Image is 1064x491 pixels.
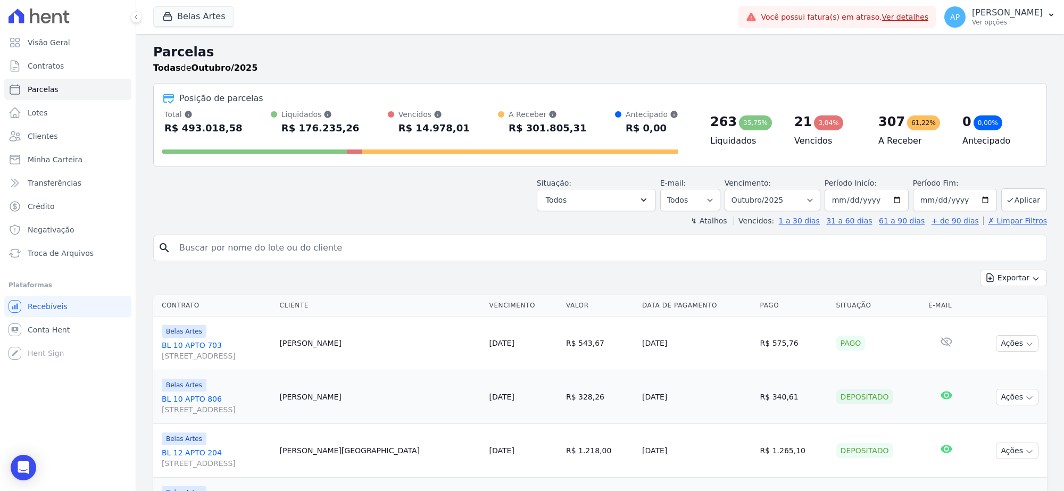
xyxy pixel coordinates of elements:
h4: Antecipado [962,135,1029,147]
th: Contrato [153,295,276,317]
h4: A Receber [878,135,945,147]
th: Pago [756,295,832,317]
input: Buscar por nome do lote ou do cliente [173,237,1042,259]
span: Troca de Arquivos [28,248,94,259]
a: 31 a 60 dias [826,217,872,225]
div: R$ 14.978,01 [398,120,470,137]
div: R$ 176.235,26 [281,120,360,137]
span: Lotes [28,107,48,118]
button: Exportar [980,270,1047,286]
div: Plataformas [9,279,127,292]
td: [DATE] [638,370,756,424]
span: Visão Geral [28,37,70,48]
a: [DATE] [489,446,514,455]
td: [PERSON_NAME] [276,317,485,370]
a: BL 10 APTO 703[STREET_ADDRESS] [162,340,271,361]
label: Vencimento: [725,179,771,187]
th: E-mail [924,295,969,317]
span: Contratos [28,61,64,71]
div: Liquidados [281,109,360,120]
button: Ações [996,389,1038,405]
a: Ver detalhes [882,13,929,21]
span: Belas Artes [162,379,206,392]
a: + de 90 dias [932,217,979,225]
a: Transferências [4,172,131,194]
button: Aplicar [1001,188,1047,211]
h2: Parcelas [153,43,1047,62]
button: AP [PERSON_NAME] Ver opções [936,2,1064,32]
span: Belas Artes [162,325,206,338]
span: Crédito [28,201,55,212]
button: Ações [996,443,1038,459]
td: [PERSON_NAME][GEOGRAPHIC_DATA] [276,424,485,478]
td: [DATE] [638,424,756,478]
th: Situação [832,295,924,317]
div: 0 [962,113,971,130]
a: Clientes [4,126,131,147]
span: AP [950,13,960,21]
label: Vencidos: [734,217,774,225]
div: Depositado [836,389,893,404]
a: 61 a 90 dias [879,217,925,225]
a: BL 12 APTO 204[STREET_ADDRESS] [162,447,271,469]
div: R$ 301.805,31 [509,120,587,137]
div: 307 [878,113,905,130]
p: Ver opções [972,18,1043,27]
td: R$ 543,67 [562,317,638,370]
h4: Liquidados [710,135,777,147]
td: R$ 575,76 [756,317,832,370]
a: Recebíveis [4,296,131,317]
td: [DATE] [638,317,756,370]
div: 3,04% [814,115,843,130]
div: 0,00% [974,115,1002,130]
th: Valor [562,295,638,317]
div: Pago [836,336,866,351]
span: [STREET_ADDRESS] [162,404,271,415]
a: Crédito [4,196,131,217]
span: Negativação [28,224,74,235]
span: [STREET_ADDRESS] [162,351,271,361]
a: Negativação [4,219,131,240]
h4: Vencidos [794,135,861,147]
div: Depositado [836,443,893,458]
i: search [158,242,171,254]
div: Total [164,109,243,120]
div: 61,22% [907,115,940,130]
button: Ações [996,335,1038,352]
a: Visão Geral [4,32,131,53]
p: de [153,62,257,74]
label: E-mail: [660,179,686,187]
div: Vencidos [398,109,470,120]
a: Contratos [4,55,131,77]
span: Transferências [28,178,81,188]
label: ↯ Atalhos [691,217,727,225]
div: 21 [794,113,812,130]
span: [STREET_ADDRESS] [162,458,271,469]
a: ✗ Limpar Filtros [983,217,1047,225]
td: R$ 1.265,10 [756,424,832,478]
div: R$ 493.018,58 [164,120,243,137]
span: Conta Hent [28,324,70,335]
div: Antecipado [626,109,678,120]
a: 1 a 30 dias [779,217,820,225]
span: Parcelas [28,84,59,95]
div: Open Intercom Messenger [11,455,36,480]
span: Belas Artes [162,432,206,445]
label: Situação: [537,179,571,187]
td: R$ 1.218,00 [562,424,638,478]
a: Conta Hent [4,319,131,340]
div: A Receber [509,109,587,120]
th: Cliente [276,295,485,317]
button: Belas Artes [153,6,234,27]
a: [DATE] [489,393,514,401]
span: Todos [546,194,567,206]
a: Parcelas [4,79,131,100]
p: [PERSON_NAME] [972,7,1043,18]
strong: Outubro/2025 [192,63,258,73]
span: Você possui fatura(s) em atraso. [761,12,928,23]
strong: Todas [153,63,181,73]
a: [DATE] [489,339,514,347]
a: Lotes [4,102,131,123]
th: Data de Pagamento [638,295,756,317]
div: R$ 0,00 [626,120,678,137]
